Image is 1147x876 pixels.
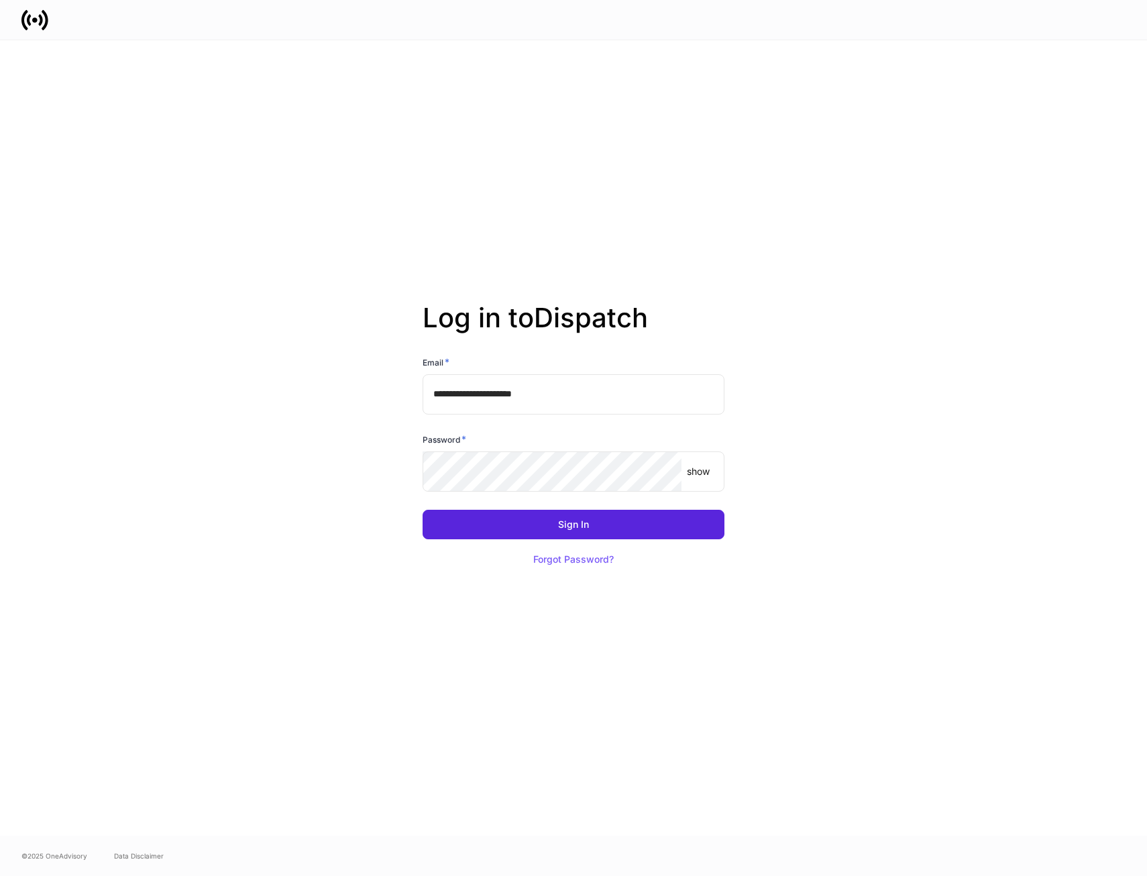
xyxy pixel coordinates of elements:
div: Forgot Password? [533,555,614,564]
button: Sign In [423,510,724,539]
span: © 2025 OneAdvisory [21,851,87,861]
h6: Email [423,355,449,369]
a: Data Disclaimer [114,851,164,861]
p: show [687,465,710,478]
h2: Log in to Dispatch [423,302,724,355]
h6: Password [423,433,466,446]
button: Forgot Password? [516,545,631,574]
div: Sign In [558,520,589,529]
